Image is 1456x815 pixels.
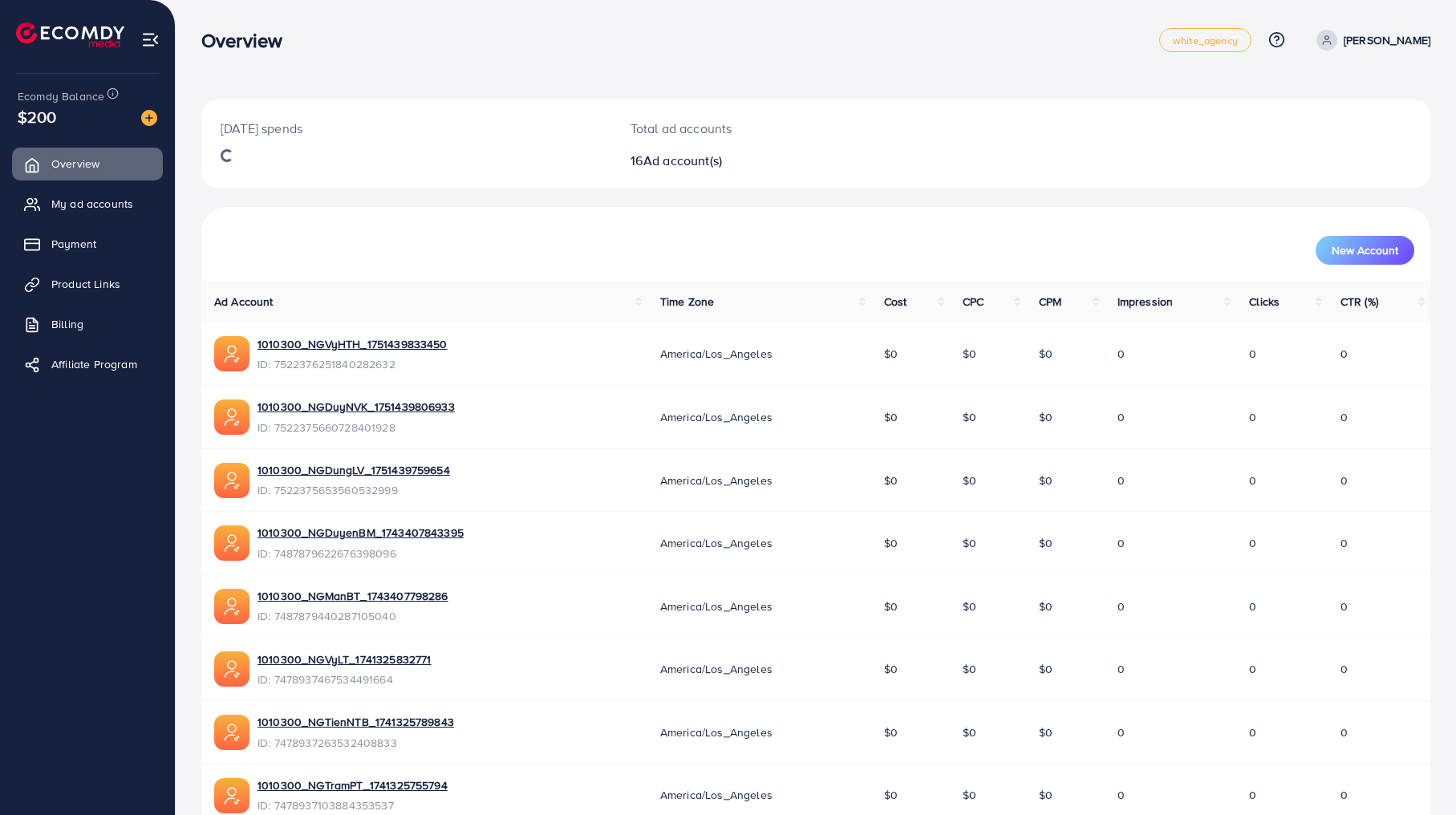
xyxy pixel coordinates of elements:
[1117,346,1125,362] span: 0
[884,294,907,310] span: Cost
[660,598,773,614] span: America/Los_Angeles
[1117,472,1125,489] span: 0
[16,22,124,47] img: logo
[1249,787,1256,803] span: 0
[1117,661,1125,677] span: 0
[1117,724,1125,740] span: 0
[258,525,464,541] a: 1010300_NGDuyenBM_1743407843395
[258,735,454,751] span: ID: 7478937263532408833
[1249,294,1280,310] span: Clicks
[1039,294,1061,310] span: CPM
[1039,787,1052,803] span: $0
[1249,472,1256,489] span: 0
[631,119,899,138] p: Total ad accounts
[1340,661,1348,677] span: 0
[1249,661,1256,677] span: 0
[214,525,249,561] img: ic-ads-acc.e4c84228.svg
[1344,30,1430,50] p: [PERSON_NAME]
[963,346,976,362] span: $0
[12,268,163,300] a: Product Links
[1340,787,1348,803] span: 0
[18,88,104,104] span: Ecomdy Balance
[141,30,160,49] img: menu
[884,535,898,551] span: $0
[51,316,83,332] span: Billing
[12,348,163,380] a: Affiliate Program
[1039,661,1052,677] span: $0
[1117,535,1125,551] span: 0
[1316,236,1414,265] button: New Account
[1173,35,1238,46] span: white_agency
[1310,30,1430,51] a: [PERSON_NAME]
[1249,409,1256,425] span: 0
[51,196,133,212] span: My ad accounts
[258,545,464,562] span: ID: 7487879622676398096
[141,110,157,126] img: image
[643,152,722,169] span: Ad account(s)
[884,598,898,614] span: $0
[12,308,163,340] a: Billing
[214,589,249,624] img: ic-ads-acc.e4c84228.svg
[51,356,137,372] span: Affiliate Program
[1340,294,1378,310] span: CTR (%)
[884,346,898,362] span: $0
[12,148,163,180] a: Overview
[258,399,455,415] a: 1010300_NGDuyNVK_1751439806933
[660,535,773,551] span: America/Los_Angeles
[258,336,448,352] a: 1010300_NGVyHTH_1751439833450
[258,797,448,813] span: ID: 7478937103884353537
[631,153,899,168] h2: 16
[1340,598,1348,614] span: 0
[660,346,773,362] span: America/Los_Angeles
[214,336,249,371] img: ic-ads-acc.e4c84228.svg
[884,472,898,489] span: $0
[1249,598,1256,614] span: 0
[963,661,976,677] span: $0
[51,236,96,252] span: Payment
[660,472,773,489] span: America/Los_Angeles
[884,724,898,740] span: $0
[1039,598,1052,614] span: $0
[258,777,448,793] a: 1010300_NGTramPT_1741325755794
[660,724,773,740] span: America/Los_Angeles
[963,598,976,614] span: $0
[1340,472,1348,489] span: 0
[214,399,249,435] img: ic-ads-acc.e4c84228.svg
[1249,346,1256,362] span: 0
[1117,294,1174,310] span: Impression
[214,463,249,498] img: ic-ads-acc.e4c84228.svg
[258,714,454,730] a: 1010300_NGTienNTB_1741325789843
[1117,787,1125,803] span: 0
[884,409,898,425] span: $0
[214,294,274,310] span: Ad Account
[258,588,448,604] a: 1010300_NGManBT_1743407798286
[660,409,773,425] span: America/Los_Angeles
[963,535,976,551] span: $0
[1039,535,1052,551] span: $0
[258,651,431,667] a: 1010300_NGVyLT_1741325832771
[963,724,976,740] span: $0
[51,276,120,292] span: Product Links
[963,472,976,489] span: $0
[12,188,163,220] a: My ad accounts
[1249,535,1256,551] span: 0
[18,105,57,128] span: $200
[258,608,448,624] span: ID: 7487879440287105040
[884,661,898,677] span: $0
[660,787,773,803] span: America/Los_Angeles
[214,651,249,687] img: ic-ads-acc.e4c84228.svg
[884,787,898,803] span: $0
[201,29,295,52] h3: Overview
[1340,535,1348,551] span: 0
[1332,245,1398,256] span: New Account
[12,228,163,260] a: Payment
[258,420,455,436] span: ID: 7522375660728401928
[1039,472,1052,489] span: $0
[221,119,592,138] p: [DATE] spends
[214,778,249,813] img: ic-ads-acc.e4c84228.svg
[51,156,99,172] span: Overview
[258,356,448,372] span: ID: 7522376251840282632
[1249,724,1256,740] span: 0
[963,294,984,310] span: CPC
